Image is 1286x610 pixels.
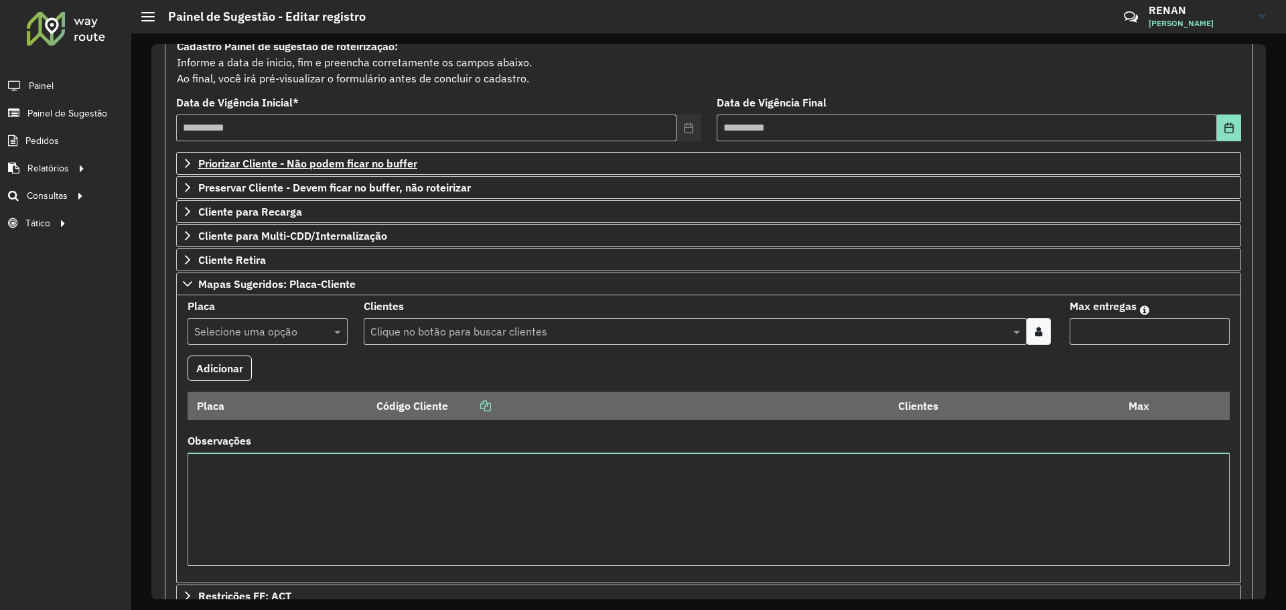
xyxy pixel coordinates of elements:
[176,37,1241,87] div: Informe a data de inicio, fim e preencha corretamente os campos abaixo. Ao final, você irá pré-vi...
[1070,298,1137,314] label: Max entregas
[1117,3,1145,31] a: Contato Rápido
[176,94,299,110] label: Data de Vigência Inicial
[717,94,827,110] label: Data de Vigência Final
[1149,17,1249,29] span: [PERSON_NAME]
[176,585,1241,607] a: Restrições FF: ACT
[188,433,251,449] label: Observações
[176,176,1241,199] a: Preservar Cliente - Devem ficar no buffer, não roteirizar
[155,9,366,24] h2: Painel de Sugestão - Editar registro
[198,182,471,193] span: Preservar Cliente - Devem ficar no buffer, não roteirizar
[176,200,1241,223] a: Cliente para Recarga
[29,79,54,93] span: Painel
[176,224,1241,247] a: Cliente para Multi-CDD/Internalização
[188,356,252,381] button: Adicionar
[176,295,1241,584] div: Mapas Sugeridos: Placa-Cliente
[1217,115,1241,141] button: Choose Date
[448,399,491,412] a: Copiar
[368,392,889,420] th: Código Cliente
[176,248,1241,271] a: Cliente Retira
[188,392,368,420] th: Placa
[198,158,417,169] span: Priorizar Cliente - Não podem ficar no buffer
[188,298,215,314] label: Placa
[27,106,107,121] span: Painel de Sugestão
[198,230,387,241] span: Cliente para Multi-CDD/Internalização
[1140,305,1149,315] em: Máximo de clientes que serão colocados na mesma rota com os clientes informados
[177,40,398,53] strong: Cadastro Painel de sugestão de roteirização:
[176,273,1241,295] a: Mapas Sugeridos: Placa-Cliente
[27,161,69,175] span: Relatórios
[889,392,1119,420] th: Clientes
[198,279,356,289] span: Mapas Sugeridos: Placa-Cliente
[364,298,404,314] label: Clientes
[176,152,1241,175] a: Priorizar Cliente - Não podem ficar no buffer
[198,254,266,265] span: Cliente Retira
[27,189,68,203] span: Consultas
[1149,4,1249,17] h3: RENAN
[198,206,302,217] span: Cliente para Recarga
[25,216,50,230] span: Tático
[198,591,291,601] span: Restrições FF: ACT
[1119,392,1173,420] th: Max
[25,134,59,148] span: Pedidos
